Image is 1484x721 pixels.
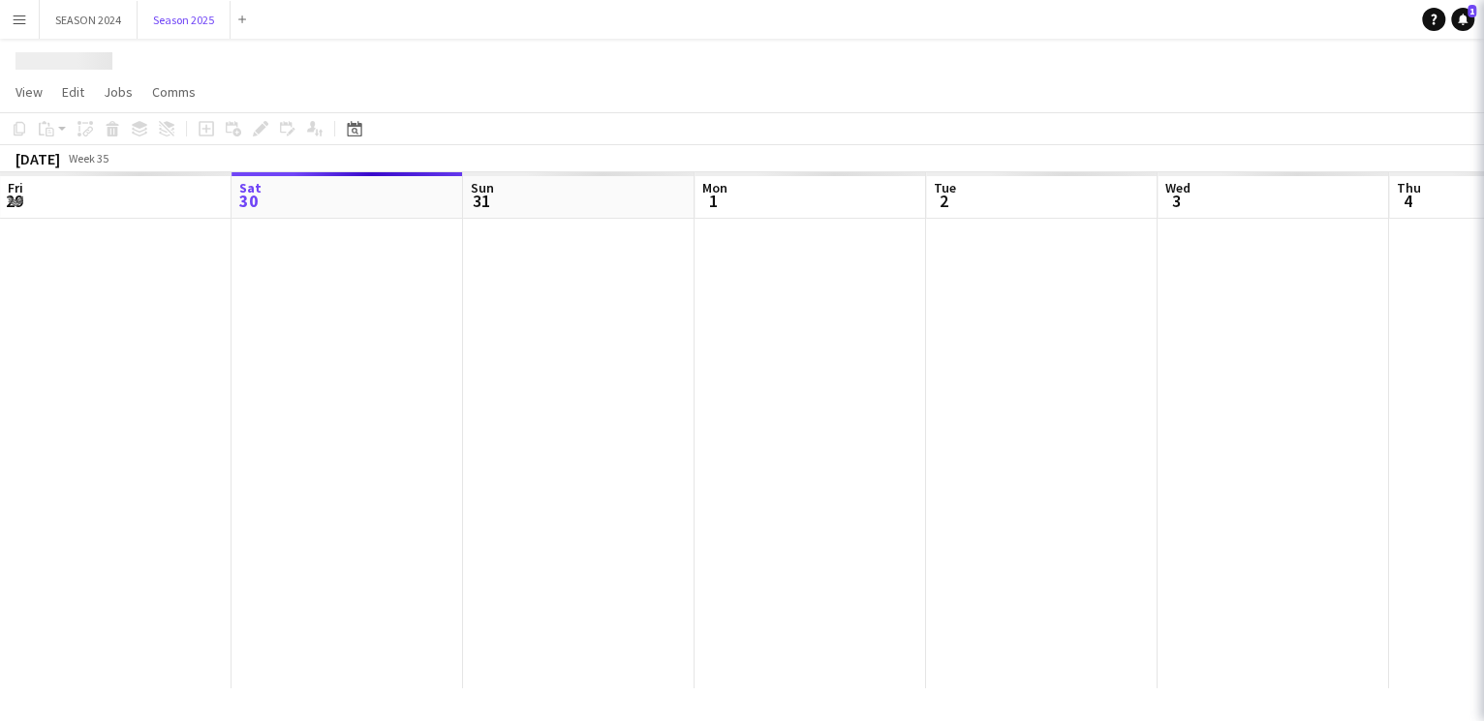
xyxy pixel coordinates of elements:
span: Mon [702,179,727,196]
span: Week 35 [64,151,112,165]
span: Edit [62,83,84,101]
span: Fri [8,179,23,196]
span: 30 [236,190,262,212]
span: Sun [471,179,494,196]
div: [DATE] [15,149,60,168]
span: 2 [931,190,956,212]
span: Tue [934,179,956,196]
button: Season 2025 [138,1,231,39]
span: 4 [1394,190,1421,212]
a: Edit [54,79,92,105]
a: View [8,79,50,105]
a: Comms [144,79,203,105]
button: SEASON 2024 [40,1,138,39]
span: 29 [5,190,23,212]
span: 3 [1162,190,1190,212]
span: 1 [1468,5,1476,17]
span: Wed [1165,179,1190,196]
span: View [15,83,43,101]
span: Sat [239,179,262,196]
a: 1 [1451,8,1474,31]
span: Thu [1397,179,1421,196]
span: Jobs [104,83,133,101]
span: Comms [152,83,196,101]
a: Jobs [96,79,140,105]
span: 31 [468,190,494,212]
span: 1 [699,190,727,212]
